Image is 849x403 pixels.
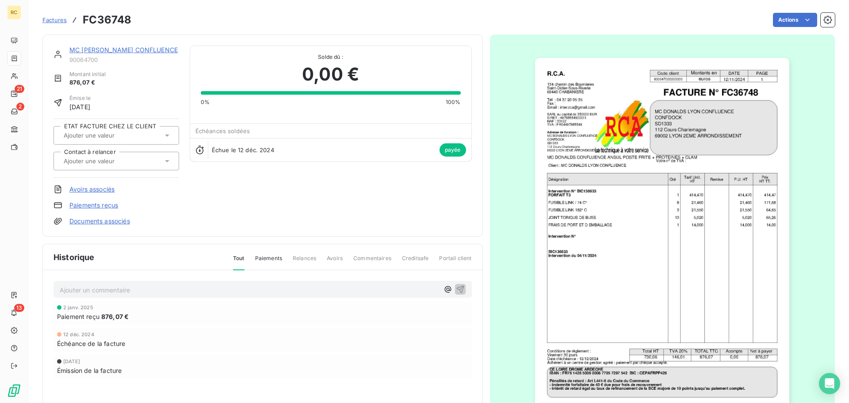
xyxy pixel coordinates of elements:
[63,359,80,364] span: [DATE]
[302,61,359,88] span: 0,00 €
[63,305,93,310] span: 2 janv. 2025
[69,217,130,226] a: Documents associés
[439,254,471,269] span: Portail client
[201,53,461,61] span: Solde dû :
[195,127,250,134] span: Échéances soldées
[42,16,67,23] span: Factures
[69,70,106,78] span: Montant initial
[57,339,125,348] span: Échéance de la facture
[440,143,466,157] span: payée
[7,5,21,19] div: RC
[63,131,152,139] input: Ajouter une valeur
[201,98,210,106] span: 0%
[63,332,94,337] span: 12 déc. 2024
[54,251,95,263] span: Historique
[69,94,91,102] span: Émise le
[353,254,391,269] span: Commentaires
[15,85,24,93] span: 21
[293,254,316,269] span: Relances
[69,78,106,87] span: 876,07 €
[446,98,461,106] span: 100%
[101,312,129,321] span: 876,07 €
[69,102,91,111] span: [DATE]
[57,366,122,375] span: Émission de la facture
[255,254,282,269] span: Paiements
[69,56,179,63] span: 90064700
[233,254,245,270] span: Tout
[402,254,429,269] span: Creditsafe
[57,312,99,321] span: Paiement reçu
[63,157,152,165] input: Ajouter une valeur
[16,103,24,111] span: 2
[327,254,343,269] span: Avoirs
[83,12,131,28] h3: FC36748
[69,46,178,54] a: MC [PERSON_NAME] CONFLUENCE
[14,304,24,312] span: 13
[42,15,67,24] a: Factures
[773,13,817,27] button: Actions
[212,146,274,154] span: Échue le 12 déc. 2024
[69,185,115,194] a: Avoirs associés
[7,384,21,398] img: Logo LeanPay
[819,373,840,394] div: Open Intercom Messenger
[69,201,118,210] a: Paiements reçus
